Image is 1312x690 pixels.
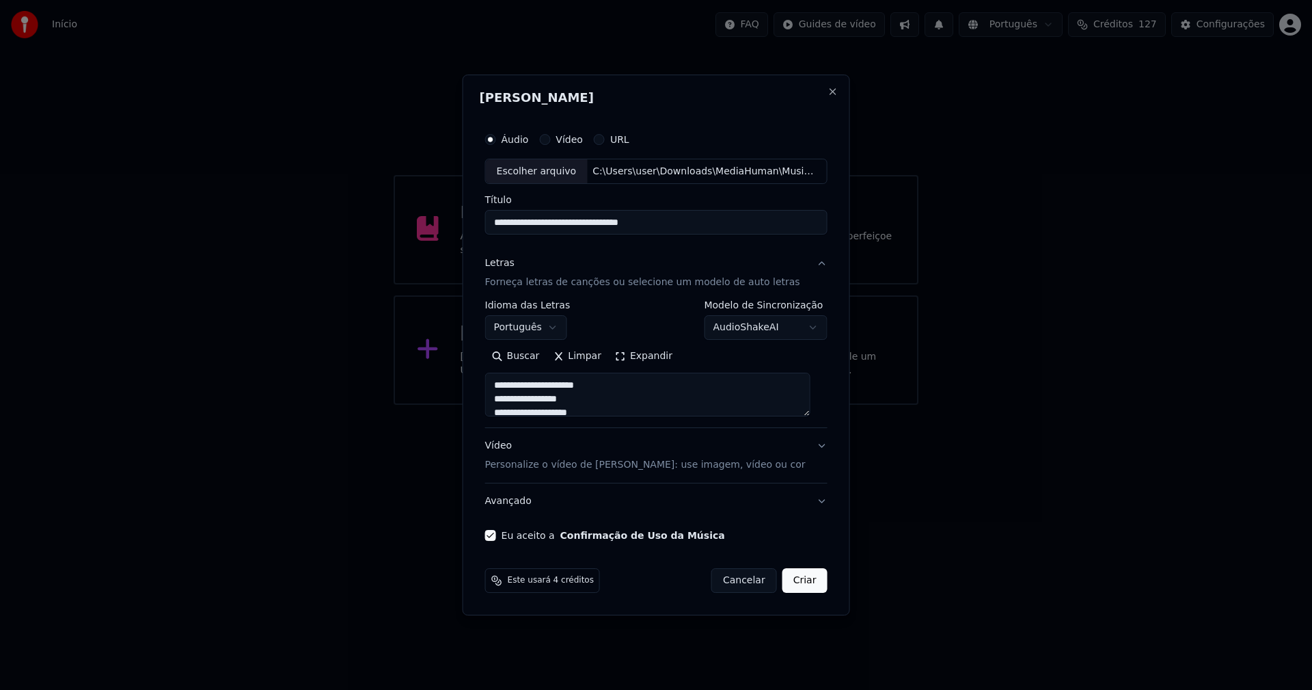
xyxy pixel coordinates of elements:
label: Idioma das Letras [485,301,571,310]
p: Personalize o vídeo de [PERSON_NAME]: use imagem, vídeo ou cor [485,458,806,472]
label: Eu aceito a [502,531,725,540]
button: Criar [782,568,828,593]
button: VídeoPersonalize o vídeo de [PERSON_NAME]: use imagem, vídeo ou cor [485,429,828,483]
p: Forneça letras de canções ou selecione um modelo de auto letras [485,276,800,290]
div: C:\Users\user\Downloads\MediaHuman\Music\Quando Voltas Emigrante · Mundo Novo.mp3 [587,165,819,178]
label: URL [610,135,629,144]
label: Áudio [502,135,529,144]
button: Buscar [485,346,547,368]
span: Este usará 4 créditos [508,575,594,586]
div: Letras [485,257,515,271]
div: LetrasForneça letras de canções ou selecione um modelo de auto letras [485,301,828,428]
button: Eu aceito a [560,531,725,540]
button: Cancelar [711,568,777,593]
button: Limpar [546,346,608,368]
button: LetrasForneça letras de canções ou selecione um modelo de auto letras [485,246,828,301]
label: Modelo de Sincronização [704,301,827,310]
button: Expandir [608,346,679,368]
h2: [PERSON_NAME] [480,92,833,104]
div: Escolher arquivo [486,159,588,184]
label: Vídeo [556,135,583,144]
button: Avançado [485,483,828,519]
div: Vídeo [485,440,806,473]
label: Título [485,196,828,205]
